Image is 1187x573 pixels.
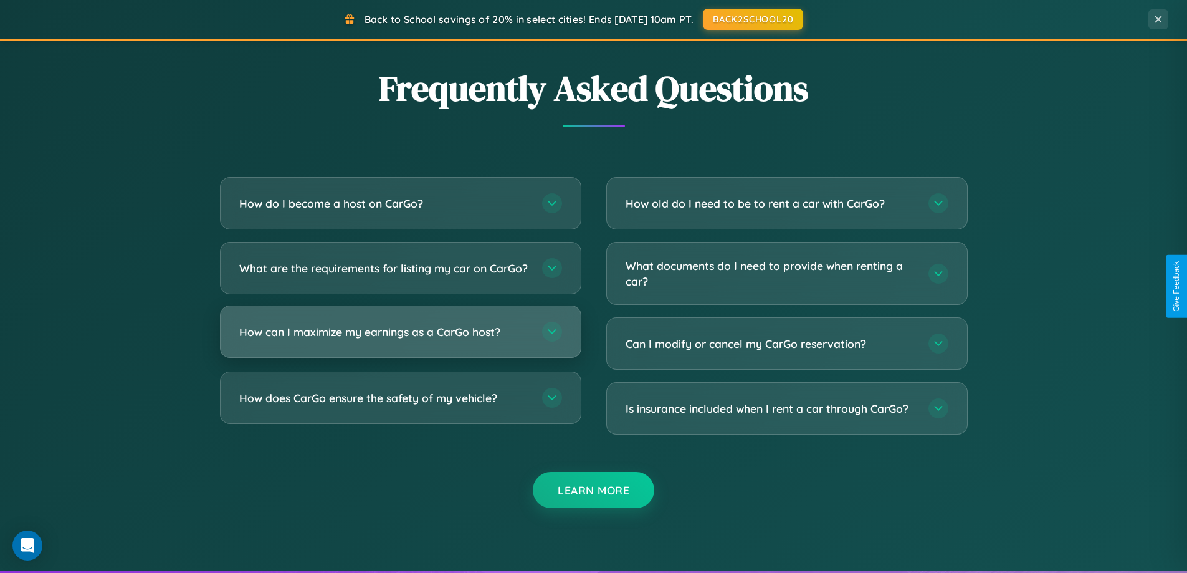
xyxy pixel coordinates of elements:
h3: What documents do I need to provide when renting a car? [626,258,916,289]
h2: Frequently Asked Questions [220,64,968,112]
h3: How do I become a host on CarGo? [239,196,530,211]
span: Back to School savings of 20% in select cities! Ends [DATE] 10am PT. [365,13,694,26]
h3: How does CarGo ensure the safety of my vehicle? [239,390,530,406]
button: BACK2SCHOOL20 [703,9,803,30]
h3: Can I modify or cancel my CarGo reservation? [626,336,916,352]
div: Open Intercom Messenger [12,531,42,561]
h3: How can I maximize my earnings as a CarGo host? [239,324,530,340]
h3: How old do I need to be to rent a car with CarGo? [626,196,916,211]
button: Learn More [533,472,654,508]
div: Give Feedback [1172,261,1181,312]
h3: What are the requirements for listing my car on CarGo? [239,261,530,276]
h3: Is insurance included when I rent a car through CarGo? [626,401,916,417]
